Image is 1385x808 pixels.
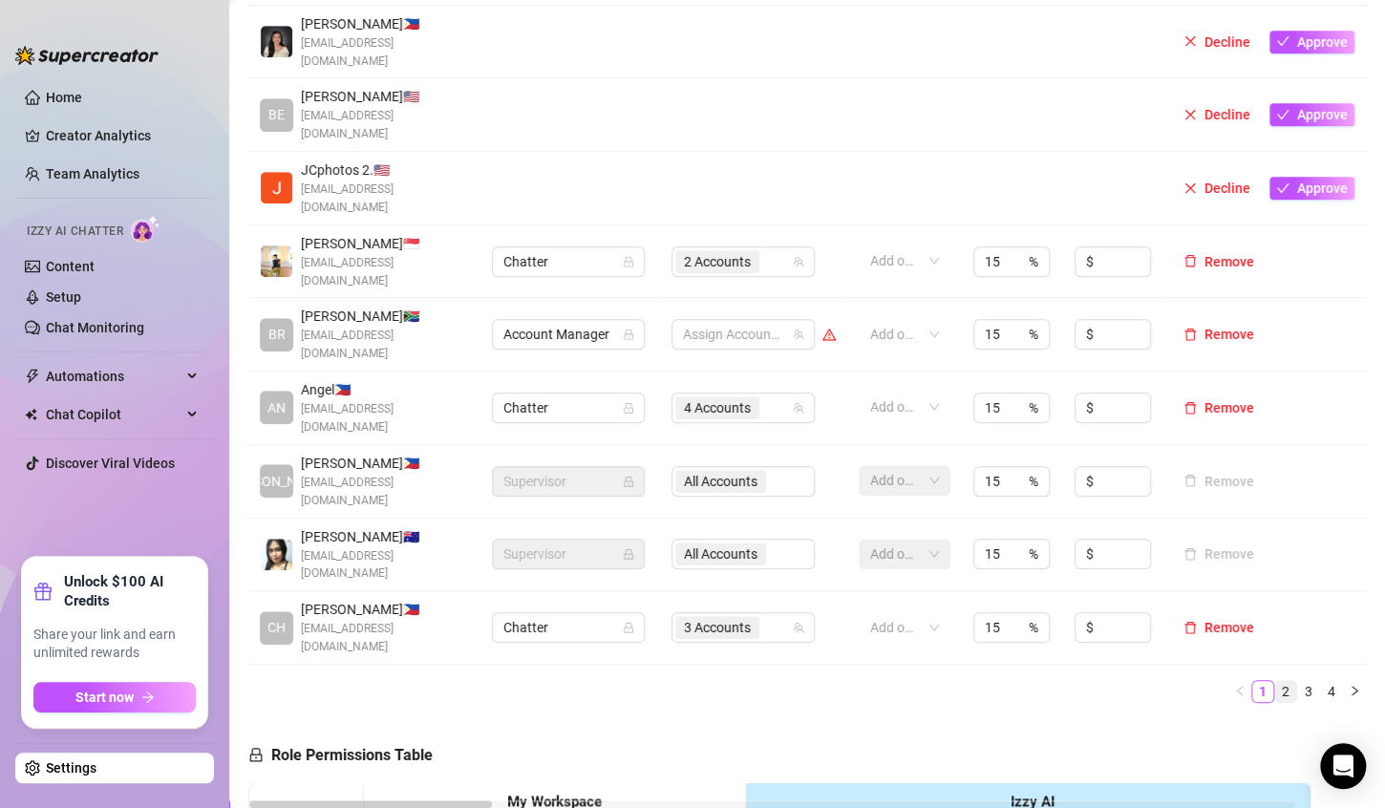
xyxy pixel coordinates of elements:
[268,324,286,345] span: BR
[1176,616,1262,639] button: Remove
[684,251,751,272] span: 2 Accounts
[261,539,292,570] img: Moana Seas
[301,547,469,584] span: [EMAIL_ADDRESS][DOMAIN_NAME]
[1228,680,1251,703] button: left
[1343,680,1366,703] li: Next Page
[46,120,199,151] a: Creator Analytics
[1252,681,1273,702] a: 1
[33,582,53,601] span: gift
[1274,680,1297,703] li: 2
[623,329,634,340] span: lock
[1320,743,1366,789] div: Open Intercom Messenger
[301,159,469,181] span: JCphotos 2. 🇺🇸
[623,622,634,633] span: lock
[46,90,82,105] a: Home
[675,616,759,639] span: 3 Accounts
[1204,107,1250,122] span: Decline
[301,400,469,436] span: [EMAIL_ADDRESS][DOMAIN_NAME]
[1297,107,1348,122] span: Approve
[301,599,469,620] span: [PERSON_NAME] 🇵🇭
[503,467,633,496] span: Supervisor
[1204,620,1254,635] span: Remove
[141,691,155,704] span: arrow-right
[301,233,469,254] span: [PERSON_NAME] 🇸🇬
[1204,400,1254,415] span: Remove
[64,572,196,610] strong: Unlock $100 AI Credits
[675,250,759,273] span: 2 Accounts
[225,471,328,492] span: [PERSON_NAME]
[301,86,469,107] span: [PERSON_NAME] 🇺🇸
[1183,181,1197,195] span: close
[267,617,286,638] span: CH
[623,256,634,267] span: lock
[75,690,134,705] span: Start now
[25,408,37,421] img: Chat Copilot
[503,393,633,422] span: Chatter
[623,402,634,414] span: lock
[1183,34,1197,48] span: close
[301,34,469,71] span: [EMAIL_ADDRESS][DOMAIN_NAME]
[1228,680,1251,703] li: Previous Page
[301,13,469,34] span: [PERSON_NAME] 🇵🇭
[1276,181,1289,195] span: check
[131,215,160,243] img: AI Chatter
[301,306,469,327] span: [PERSON_NAME] 🇿🇦
[1269,177,1354,200] button: Approve
[267,397,286,418] span: AN
[1297,34,1348,50] span: Approve
[684,617,751,638] span: 3 Accounts
[1297,680,1320,703] li: 3
[46,289,81,305] a: Setup
[1183,108,1197,121] span: close
[793,329,804,340] span: team
[1269,103,1354,126] button: Approve
[1275,681,1296,702] a: 2
[301,181,469,217] span: [EMAIL_ADDRESS][DOMAIN_NAME]
[1176,177,1258,200] button: Decline
[46,361,181,392] span: Automations
[301,327,469,363] span: [EMAIL_ADDRESS][DOMAIN_NAME]
[25,369,40,384] span: thunderbolt
[1176,103,1258,126] button: Decline
[268,104,285,125] span: BE
[793,622,804,633] span: team
[1183,621,1197,634] span: delete
[1343,680,1366,703] button: right
[46,760,96,776] a: Settings
[1321,681,1342,702] a: 4
[27,223,123,241] span: Izzy AI Chatter
[1176,323,1262,346] button: Remove
[301,526,469,547] span: [PERSON_NAME] 🇦🇺
[46,320,144,335] a: Chat Monitoring
[248,744,433,767] h5: Role Permissions Table
[1251,680,1274,703] li: 1
[46,166,139,181] a: Team Analytics
[1176,542,1262,565] button: Remove
[1320,680,1343,703] li: 4
[1204,34,1250,50] span: Decline
[1176,31,1258,53] button: Decline
[46,456,175,471] a: Discover Viral Videos
[1298,681,1319,702] a: 3
[261,172,292,203] img: JCphotos 2020
[623,548,634,560] span: lock
[1276,108,1289,121] span: check
[1204,327,1254,342] span: Remove
[301,620,469,656] span: [EMAIL_ADDRESS][DOMAIN_NAME]
[33,626,196,663] span: Share your link and earn unlimited rewards
[1176,396,1262,419] button: Remove
[503,613,633,642] span: Chatter
[1276,34,1289,48] span: check
[1183,401,1197,415] span: delete
[623,476,634,487] span: lock
[46,259,95,274] a: Content
[1204,181,1250,196] span: Decline
[248,747,264,762] span: lock
[261,245,292,277] img: Adam Bautista
[301,107,469,143] span: [EMAIL_ADDRESS][DOMAIN_NAME]
[822,328,836,341] span: warning
[1183,254,1197,267] span: delete
[301,453,469,474] span: [PERSON_NAME] 🇵🇭
[1176,470,1262,493] button: Remove
[503,247,633,276] span: Chatter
